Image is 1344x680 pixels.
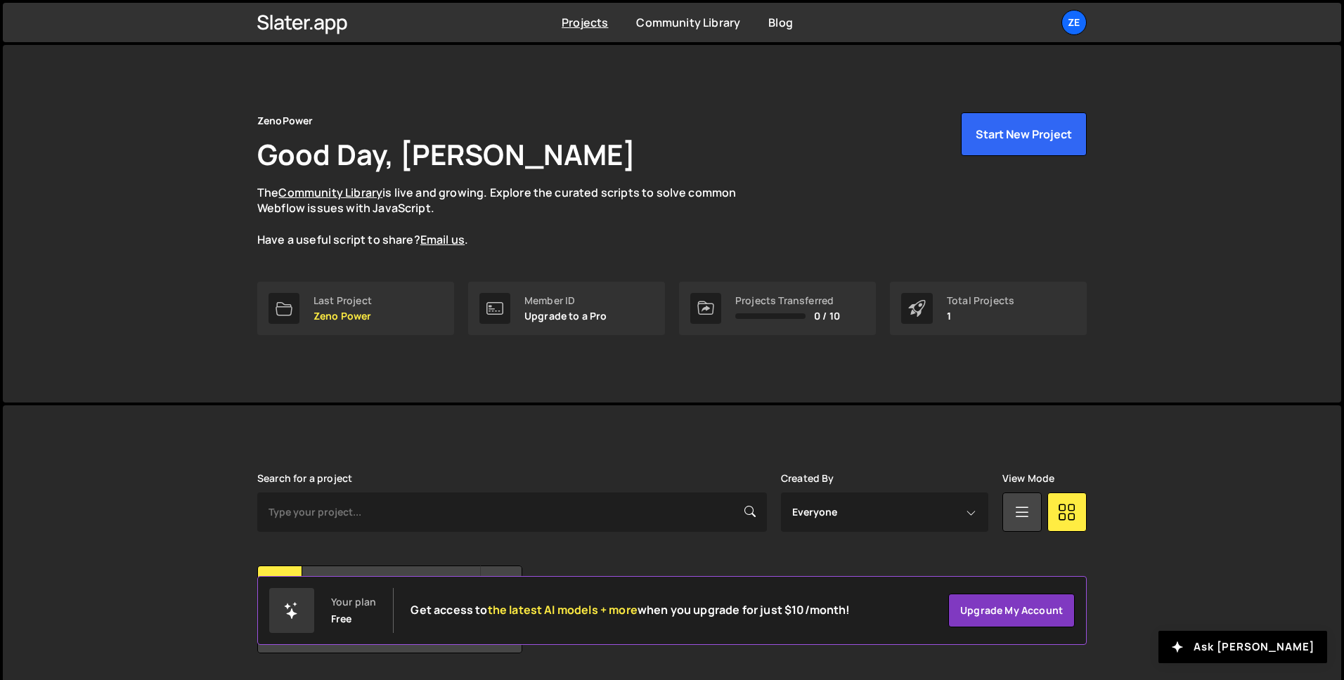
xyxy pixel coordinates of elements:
[524,295,607,306] div: Member ID
[961,112,1087,156] button: Start New Project
[278,185,382,200] a: Community Library
[768,15,793,30] a: Blog
[488,602,638,617] span: the latest AI models + more
[314,295,372,306] div: Last Project
[314,310,372,322] p: Zeno Power
[331,596,376,608] div: Your plan
[781,473,834,484] label: Created By
[420,232,465,247] a: Email us
[1002,473,1054,484] label: View Mode
[562,15,608,30] a: Projects
[331,613,352,625] div: Free
[524,310,607,322] p: Upgrade to a Pro
[257,135,635,174] h1: Good Day, [PERSON_NAME]
[411,603,850,617] h2: Get access to when you upgrade for just $10/month!
[257,492,767,532] input: Type your project...
[257,565,522,653] a: Ze Zeno Power Created by [PERSON_NAME] No pages have been added to this project
[636,15,740,30] a: Community Library
[735,295,840,306] div: Projects Transferred
[257,473,352,484] label: Search for a project
[814,310,840,322] span: 0 / 10
[1158,631,1327,663] button: Ask [PERSON_NAME]
[1061,10,1087,35] a: Ze
[310,573,479,588] h2: Zeno Power
[258,566,302,610] div: Ze
[947,295,1014,306] div: Total Projects
[257,112,313,129] div: ZenoPower
[947,310,1014,322] p: 1
[257,185,763,248] p: The is live and growing. Explore the curated scripts to solve common Webflow issues with JavaScri...
[257,282,454,335] a: Last Project Zeno Power
[948,594,1075,627] a: Upgrade my account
